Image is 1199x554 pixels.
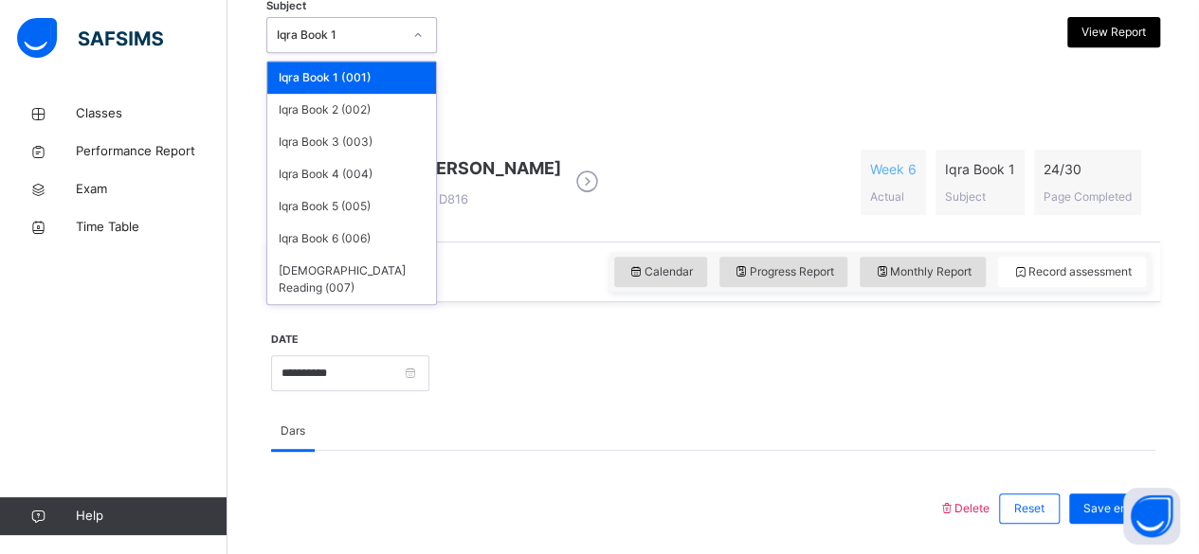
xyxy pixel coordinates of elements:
span: View Report [1081,24,1146,41]
div: Iqra Book 2 (002) [267,94,436,126]
span: Save entry [1083,500,1141,517]
div: [DEMOGRAPHIC_DATA] Reading (007) [267,255,436,304]
div: Iqra Book 1 [277,27,402,44]
span: Record assessment [1012,263,1132,280]
div: Iqra Book 1 (001) [267,62,436,94]
span: Time Table [76,218,227,237]
span: D816 [418,191,468,206]
span: Help [76,507,227,526]
label: Date [271,332,299,348]
span: Iqra Book 1 [945,159,1015,179]
span: [PERSON_NAME] [418,155,561,181]
span: Progress Report [734,263,834,280]
div: Iqra Book 4 (004) [267,158,436,190]
span: Actual [870,189,904,204]
div: Iqra Book 5 (005) [267,190,436,223]
div: Iqra Book 3 (003) [267,126,436,158]
span: Monthly Report [874,263,972,280]
span: Reset [1014,500,1045,517]
span: Calendar [628,263,693,280]
img: safsims [17,18,163,58]
span: Exam [76,180,227,199]
button: Open asap [1123,488,1180,545]
span: 24 / 30 [1044,159,1132,179]
span: Performance Report [76,142,227,161]
span: Dars [281,422,305,439]
span: Week 6 [870,159,917,179]
span: Subject [945,189,986,204]
span: Classes [76,104,227,123]
span: Page Completed [1044,189,1132,204]
span: Delete [938,501,990,515]
div: Iqra Book 6 (006) [267,223,436,255]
